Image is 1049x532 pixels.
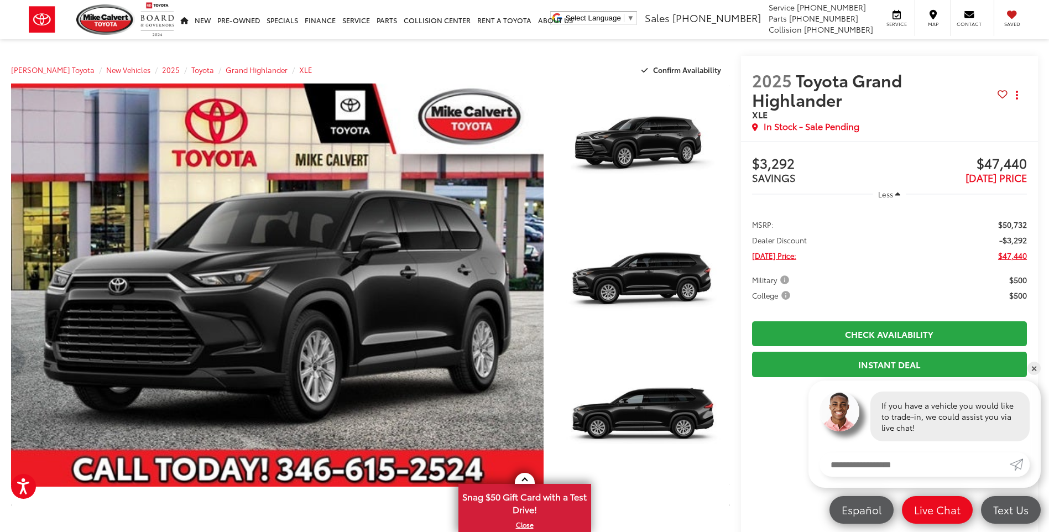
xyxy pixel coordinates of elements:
[752,108,768,121] span: XLE
[1010,452,1030,477] a: Submit
[299,65,312,75] a: XLE
[820,452,1010,477] input: Enter your message
[556,84,729,214] a: Expand Photo 1
[460,485,590,519] span: Snag $50 Gift Card with a Test Drive!
[769,13,787,24] span: Parts
[191,65,214,75] a: Toyota
[752,219,774,230] span: MSRP:
[752,170,796,185] span: SAVINGS
[11,84,544,487] a: Expand Photo 0
[878,189,893,199] span: Less
[554,218,732,352] img: 2025 Toyota Grand Highlander XLE
[998,250,1027,261] span: $47,440
[1000,20,1024,28] span: Saved
[921,20,945,28] span: Map
[624,14,624,22] span: ​
[556,356,729,487] a: Expand Photo 3
[957,20,982,28] span: Contact
[829,496,894,524] a: Español
[752,68,902,111] span: Toyota Grand Highlander
[752,274,791,285] span: Military
[752,274,793,285] button: Military
[902,496,973,524] a: Live Chat
[999,234,1027,246] span: -$3,292
[226,65,288,75] a: Grand Highlander
[162,65,180,75] a: 2025
[836,503,887,517] span: Español
[11,65,95,75] a: [PERSON_NAME] Toyota
[6,81,549,489] img: 2025 Toyota Grand Highlander XLE
[1009,290,1027,301] span: $500
[752,290,792,301] span: College
[752,68,792,92] span: 2025
[981,496,1041,524] a: Text Us
[554,355,732,488] img: 2025 Toyota Grand Highlander XLE
[988,503,1034,517] span: Text Us
[804,24,873,35] span: [PHONE_NUMBER]
[76,4,135,35] img: Mike Calvert Toyota
[909,503,966,517] span: Live Chat
[645,11,670,25] span: Sales
[752,156,890,173] span: $3,292
[769,2,795,13] span: Service
[873,184,906,204] button: Less
[764,120,859,133] span: In Stock - Sale Pending
[820,392,859,431] img: Agent profile photo
[752,250,796,261] span: [DATE] Price:
[627,14,634,22] span: ▼
[884,20,909,28] span: Service
[556,220,729,351] a: Expand Photo 2
[566,14,621,22] span: Select Language
[554,82,732,215] img: 2025 Toyota Grand Highlander XLE
[966,170,1027,185] span: [DATE] PRICE
[789,13,858,24] span: [PHONE_NUMBER]
[566,14,634,22] a: Select Language​
[889,156,1027,173] span: $47,440
[653,65,721,75] span: Confirm Availability
[752,321,1027,346] a: Check Availability
[672,11,761,25] span: [PHONE_NUMBER]
[870,392,1030,441] div: If you have a vehicle you would like to trade-in, we could assist you via live chat!
[769,24,802,35] span: Collision
[1008,86,1027,105] button: Actions
[106,65,150,75] a: New Vehicles
[998,219,1027,230] span: $50,732
[752,352,1027,377] a: Instant Deal
[1009,274,1027,285] span: $500
[797,2,866,13] span: [PHONE_NUMBER]
[1016,91,1018,100] span: dropdown dots
[752,234,807,246] span: Dealer Discount
[635,60,730,80] button: Confirm Availability
[752,290,794,301] button: College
